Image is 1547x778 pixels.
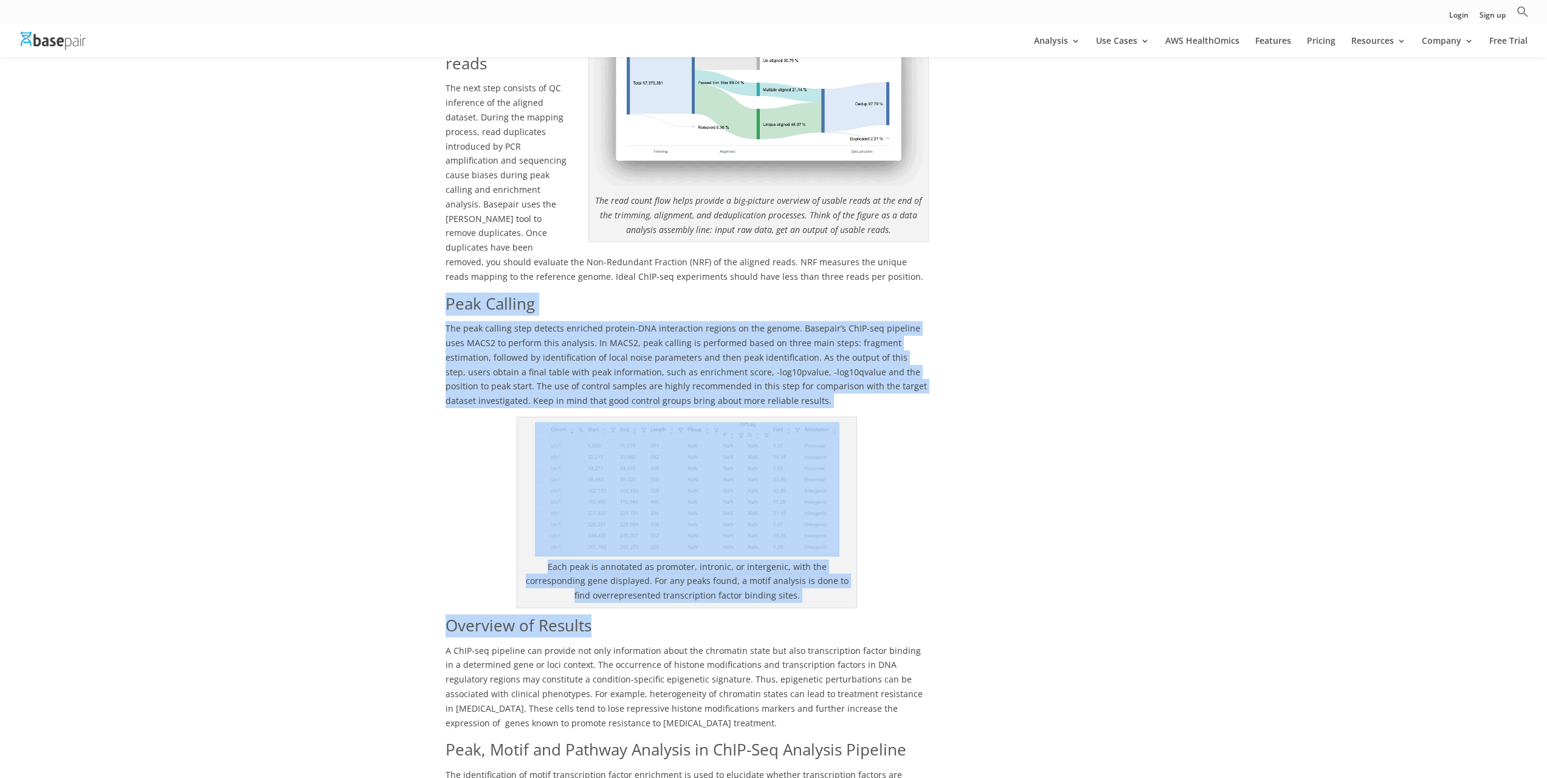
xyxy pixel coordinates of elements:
[1351,36,1406,57] a: Resources
[1489,36,1528,57] a: Free Trial
[446,645,923,729] span: A ChIP-seq pipeline can provide not only information about the chromatin state but also transcrip...
[446,614,591,636] span: Overview of Results
[446,322,927,406] span: The peak calling step detects enriched protein-DNA interaction regions on the genome. Basepair’s ...
[446,6,563,74] span: Quality check of the aligned reads
[1096,36,1149,57] a: Use Cases
[1449,12,1469,24] a: Login
[1165,36,1239,57] a: AWS HealthOmics
[1517,5,1529,18] svg: Search
[446,293,535,314] span: Peak Calling
[1517,5,1529,24] a: Search Icon Link
[535,422,839,552] img: ATAC-Seq Peak Table | Basepair
[1422,36,1473,57] a: Company
[1480,12,1506,24] a: Sign up
[1255,36,1291,57] a: Features
[446,82,923,282] span: The next step consists of QC inference of the aligned dataset. During the mapping process, read d...
[1307,36,1335,57] a: Pricing
[446,738,906,760] span: Peak, Motif and Pathway Analysis in ChIP-Seq Analysis Pipeline
[595,195,922,235] em: The read count flow helps provide a big-picture overview of usable reads at the end of the trimmi...
[1034,36,1080,57] a: Analysis
[1486,717,1532,763] iframe: Drift Widget Chat Controller
[21,32,86,49] img: Basepair
[522,560,852,603] p: Each peak is annotated as promoter, intronic, or intergenic, with the corresponding gene displaye...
